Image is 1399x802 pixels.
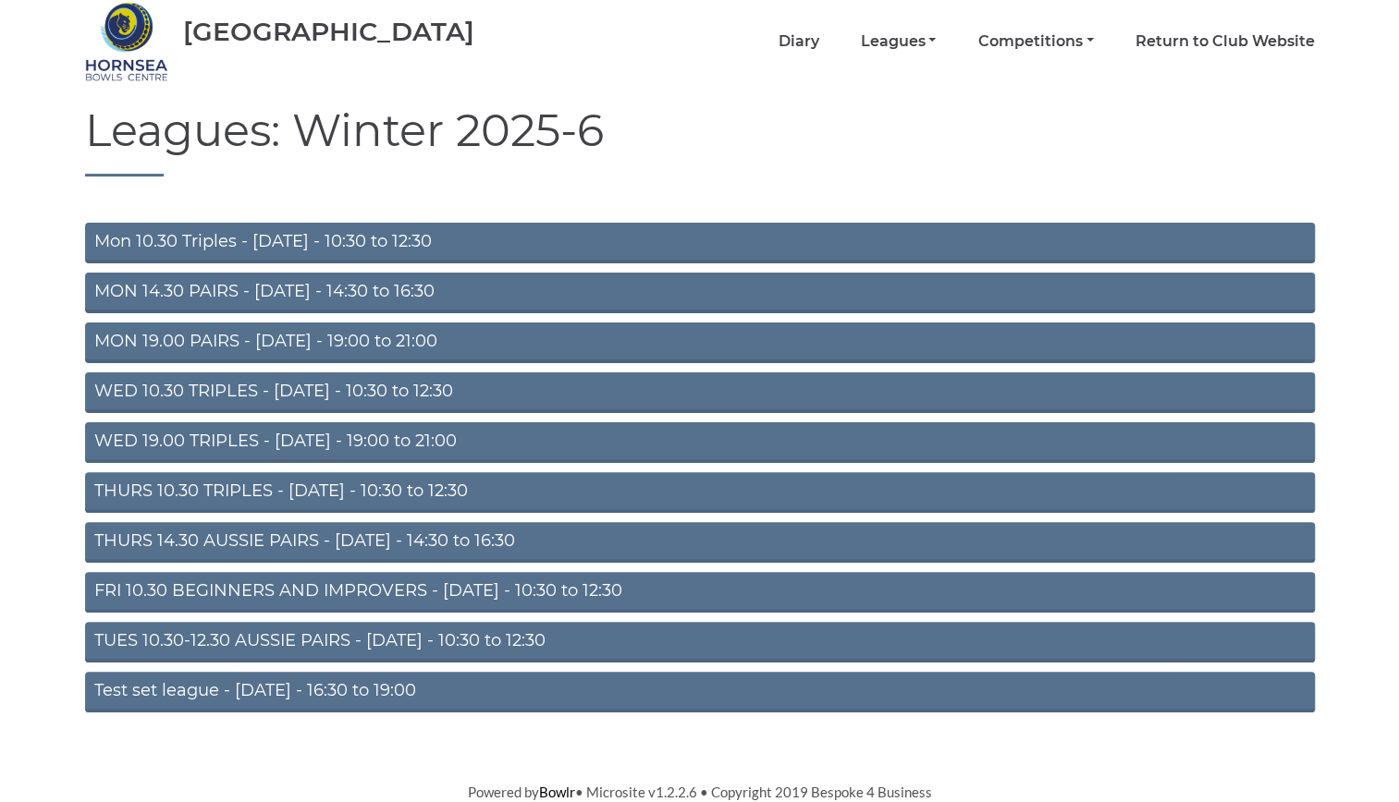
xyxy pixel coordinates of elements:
[85,622,1315,662] a: TUES 10.30-12.30 AUSSIE PAIRS - [DATE] - 10:30 to 12:30
[539,784,575,800] a: Bowlr
[778,31,818,52] a: Diary
[860,31,936,52] a: Leagues
[183,18,474,46] div: [GEOGRAPHIC_DATA]
[85,372,1315,413] a: WED 10.30 TRIPLES - [DATE] - 10:30 to 12:30
[85,522,1315,563] a: THURS 14.30 AUSSIE PAIRS - [DATE] - 14:30 to 16:30
[85,422,1315,463] a: WED 19.00 TRIPLES - [DATE] - 19:00 to 21:00
[85,472,1315,513] a: THURS 10.30 TRIPLES - [DATE] - 10:30 to 12:30
[85,322,1315,363] a: MON 19.00 PAIRS - [DATE] - 19:00 to 21:00
[85,273,1315,313] a: MON 14.30 PAIRS - [DATE] - 14:30 to 16:30
[1135,31,1315,52] a: Return to Club Website
[85,106,1315,176] h1: Leagues: Winter 2025-6
[85,223,1315,263] a: Mon 10.30 Triples - [DATE] - 10:30 to 12:30
[468,784,932,800] span: Powered by • Microsite v1.2.2.6 • Copyright 2019 Bespoke 4 Business
[85,672,1315,712] a: Test set league - [DATE] - 16:30 to 19:00
[85,572,1315,613] a: FRI 10.30 BEGINNERS AND IMPROVERS - [DATE] - 10:30 to 12:30
[977,31,1093,52] a: Competitions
